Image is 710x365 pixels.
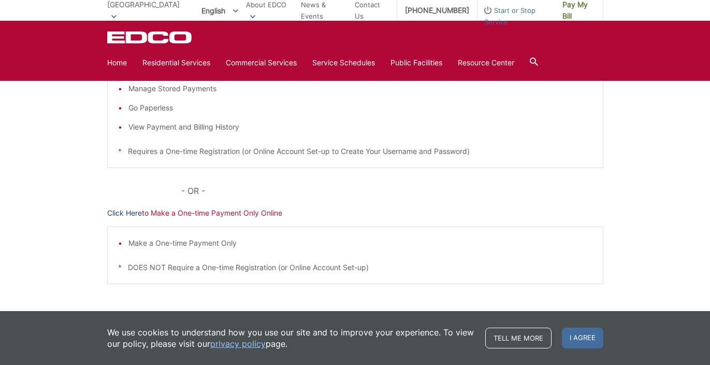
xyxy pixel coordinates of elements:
[485,328,552,348] a: Tell me more
[107,207,142,219] a: Click Here
[128,102,592,114] li: Go Paperless
[128,237,592,249] li: Make a One-time Payment Only
[312,57,375,68] a: Service Schedules
[458,57,514,68] a: Resource Center
[194,2,246,19] span: English
[107,207,603,219] p: to Make a One-time Payment Only Online
[562,328,603,348] span: I agree
[118,146,592,157] p: * Requires a One-time Registration (or Online Account Set-up to Create Your Username and Password)
[107,57,127,68] a: Home
[142,57,210,68] a: Residential Services
[390,57,442,68] a: Public Facilities
[226,57,297,68] a: Commercial Services
[210,338,266,349] a: privacy policy
[128,121,592,133] li: View Payment and Billing History
[181,184,603,198] p: - OR -
[107,327,475,349] p: We use cookies to understand how you use our site and to improve your experience. To view our pol...
[107,31,193,44] a: EDCD logo. Return to the homepage.
[118,262,592,273] p: * DOES NOT Require a One-time Registration (or Online Account Set-up)
[128,83,592,94] li: Manage Stored Payments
